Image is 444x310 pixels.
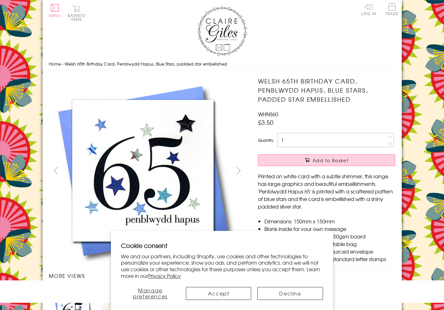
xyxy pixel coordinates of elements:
a: Privacy Policy [148,272,181,279]
button: Basket0 items [68,5,85,21]
p: Printed on white card with a subtle shimmer, this range has large graphics and beautiful embellis... [258,172,395,210]
img: Welsh 65th Birthday Card, Penblwydd Hapus, Blue Stars, padded star embellished [245,77,435,266]
button: prev [49,164,63,178]
span: £3.50 [258,118,274,127]
span: Menu [49,13,61,18]
li: Dimensions: 150mm x 150mm [264,217,395,225]
button: Menu [49,4,61,17]
button: Decline [257,287,323,300]
button: Add to Basket [258,154,395,166]
a: Trade [385,3,399,17]
h3: More views [49,272,246,279]
img: Welsh 65th Birthday Card, Penblwydd Hapus, Blue Stars, padded star embellished [49,77,238,266]
p: We and our partners, including Shopify, use cookies and other technologies to personalize your ex... [121,253,323,279]
span: Trade [385,3,399,15]
a: Log In [361,3,376,15]
nav: breadcrumbs [49,58,395,71]
h1: Welsh 65th Birthday Card, Penblwydd Hapus, Blue Stars, padded star embellished [258,77,395,104]
a: Home [49,61,61,67]
label: Quantity [258,137,273,143]
h2: Cookie consent [121,241,323,250]
button: Manage preferences [121,287,180,300]
button: next [231,164,245,178]
img: Claire Giles Greetings Cards [197,6,247,56]
button: Accept [186,287,251,300]
span: Welsh 65th Birthday Card, Penblwydd Hapus, Blue Stars, padded star embellished [65,61,227,67]
span: WHNS60 [258,110,278,118]
li: Blank inside for your own message [264,225,395,233]
span: Manage preferences [133,286,168,300]
span: 0 items [71,13,85,22]
span: Add to Basket [313,157,349,164]
span: › [62,61,63,67]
